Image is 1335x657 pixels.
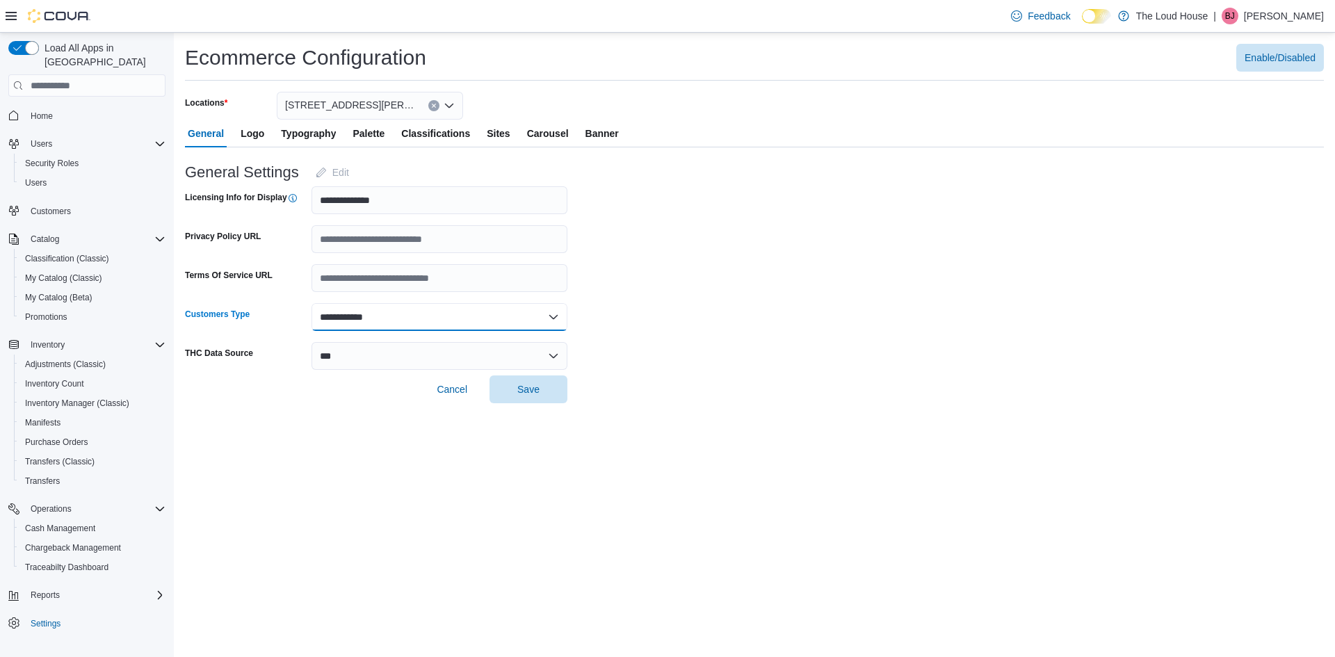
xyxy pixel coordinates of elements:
button: Reports [3,585,171,605]
label: Licensing Info for Display [185,192,298,204]
span: Banner [585,120,619,147]
span: Classification (Classic) [19,250,165,267]
span: Typography [281,120,336,147]
span: Operations [31,503,72,514]
span: Users [25,177,47,188]
span: Reports [31,590,60,601]
span: Sites [487,120,510,147]
span: Transfers [25,476,60,487]
span: Edit [332,165,349,179]
span: Enable/Disabled [1245,51,1316,65]
span: Operations [25,501,165,517]
span: Cash Management [25,523,95,534]
span: Users [31,138,52,149]
a: Inventory Count [19,375,90,392]
span: Feedback [1028,9,1070,23]
a: Adjustments (Classic) [19,356,111,373]
span: Palette [353,120,385,147]
a: Purchase Orders [19,434,94,451]
a: Transfers (Classic) [19,453,100,470]
a: Cash Management [19,520,101,537]
span: Inventory Count [19,375,165,392]
a: My Catalog (Classic) [19,270,108,286]
span: Chargeback Management [19,540,165,556]
span: Customers [25,202,165,220]
a: Manifests [19,414,66,431]
button: Edit [310,159,355,186]
span: Purchase Orders [19,434,165,451]
button: Customers [3,201,171,221]
button: Inventory [25,336,70,353]
button: Transfers [14,471,171,491]
span: Home [25,106,165,124]
span: Home [31,111,53,122]
span: Promotions [19,309,165,325]
img: Cova [28,9,90,23]
a: Feedback [1005,2,1076,30]
span: Adjustments (Classic) [19,356,165,373]
span: Catalog [31,234,59,245]
span: Reports [25,587,165,603]
label: Privacy Policy URL [185,231,261,242]
button: Users [14,173,171,193]
button: My Catalog (Classic) [14,268,171,288]
span: Users [25,136,165,152]
button: Cash Management [14,519,171,538]
span: My Catalog (Beta) [25,292,92,303]
span: Transfers [19,473,165,489]
span: Transfers (Classic) [25,456,95,467]
label: Customers Type [185,309,250,320]
label: THC Data Source [185,348,253,359]
span: Settings [25,615,165,632]
span: My Catalog (Beta) [19,289,165,306]
span: Load All Apps in [GEOGRAPHIC_DATA] [39,41,165,69]
button: My Catalog (Beta) [14,288,171,307]
h3: General Settings [185,164,299,181]
span: Logo [241,120,264,147]
button: Transfers (Classic) [14,452,171,471]
span: Manifests [19,414,165,431]
span: Security Roles [19,155,165,172]
button: Classification (Classic) [14,249,171,268]
button: Cancel [431,375,473,403]
button: Catalog [3,229,171,249]
h1: Ecommerce Configuration [185,44,426,72]
p: [PERSON_NAME] [1244,8,1324,24]
a: My Catalog (Beta) [19,289,98,306]
a: Inventory Manager (Classic) [19,395,135,412]
span: Transfers (Classic) [19,453,165,470]
span: Manifests [25,417,60,428]
input: Dark Mode [1082,9,1111,24]
span: [STREET_ADDRESS][PERSON_NAME] [285,97,414,113]
a: Settings [25,615,66,632]
button: Save [489,375,567,403]
button: Inventory Count [14,374,171,394]
span: Classifications [401,120,470,147]
button: Purchase Orders [14,432,171,452]
span: Inventory [31,339,65,350]
span: Traceabilty Dashboard [19,559,165,576]
button: Operations [3,499,171,519]
button: Open list of options [444,100,455,111]
button: Adjustments (Classic) [14,355,171,374]
span: Catalog [25,231,165,248]
button: Catalog [25,231,65,248]
a: Chargeback Management [19,540,127,556]
button: Enable/Disabled [1236,44,1324,72]
p: | [1213,8,1216,24]
span: Users [19,175,165,191]
button: Chargeback Management [14,538,171,558]
button: Clear input [428,100,439,111]
button: Reports [25,587,65,603]
button: Inventory [3,335,171,355]
span: Chargeback Management [25,542,121,553]
span: My Catalog (Classic) [25,273,102,284]
button: Users [25,136,58,152]
span: Promotions [25,311,67,323]
span: Cancel [437,382,467,396]
a: Customers [25,203,76,220]
a: Users [19,175,52,191]
button: Inventory Manager (Classic) [14,394,171,413]
button: Promotions [14,307,171,327]
span: Settings [31,618,60,629]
